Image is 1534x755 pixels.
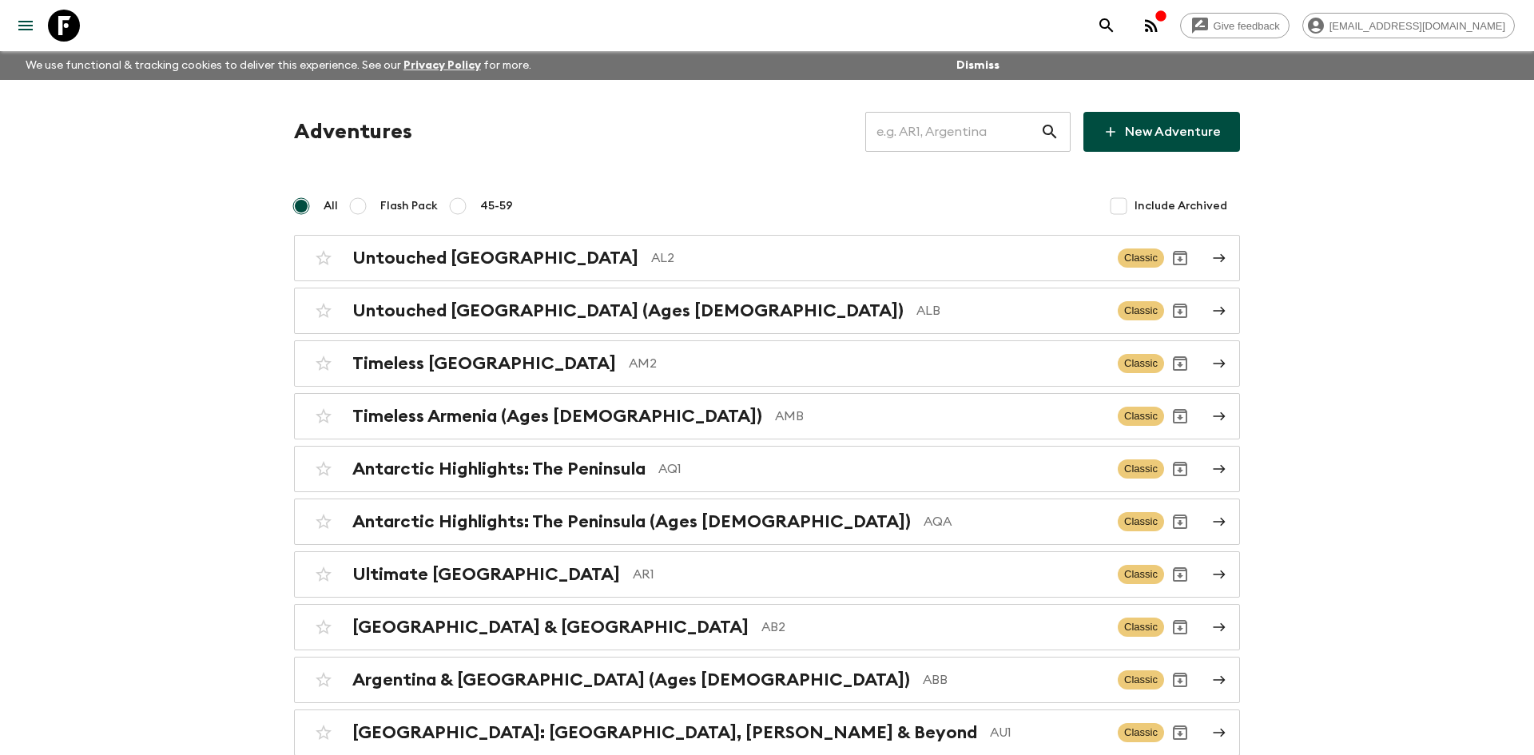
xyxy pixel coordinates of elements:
p: We use functional & tracking cookies to deliver this experience. See our for more. [19,51,538,80]
button: Archive [1164,664,1196,696]
button: Archive [1164,611,1196,643]
h2: Argentina & [GEOGRAPHIC_DATA] (Ages [DEMOGRAPHIC_DATA]) [352,670,910,690]
h2: [GEOGRAPHIC_DATA] & [GEOGRAPHIC_DATA] [352,617,749,638]
p: AMB [775,407,1105,426]
p: AQ1 [658,459,1105,479]
span: Classic [1118,618,1164,637]
a: Untouched [GEOGRAPHIC_DATA] (Ages [DEMOGRAPHIC_DATA])ALBClassicArchive [294,288,1240,334]
button: Archive [1164,242,1196,274]
a: Antarctic Highlights: The Peninsula (Ages [DEMOGRAPHIC_DATA])AQAClassicArchive [294,499,1240,545]
span: Classic [1118,512,1164,531]
span: Flash Pack [380,198,438,214]
a: New Adventure [1083,112,1240,152]
a: Ultimate [GEOGRAPHIC_DATA]AR1ClassicArchive [294,551,1240,598]
span: Classic [1118,670,1164,689]
h2: Untouched [GEOGRAPHIC_DATA] [352,248,638,268]
button: Archive [1164,453,1196,485]
h2: Antarctic Highlights: The Peninsula (Ages [DEMOGRAPHIC_DATA]) [352,511,911,532]
h2: Untouched [GEOGRAPHIC_DATA] (Ages [DEMOGRAPHIC_DATA]) [352,300,904,321]
p: ABB [923,670,1105,689]
h2: Timeless [GEOGRAPHIC_DATA] [352,353,616,374]
p: AL2 [651,248,1105,268]
div: [EMAIL_ADDRESS][DOMAIN_NAME] [1302,13,1515,38]
h2: Ultimate [GEOGRAPHIC_DATA] [352,564,620,585]
span: All [324,198,338,214]
p: ALB [916,301,1105,320]
a: Give feedback [1180,13,1290,38]
h2: Antarctic Highlights: The Peninsula [352,459,646,479]
span: Give feedback [1205,20,1289,32]
h1: Adventures [294,116,412,148]
h2: [GEOGRAPHIC_DATA]: [GEOGRAPHIC_DATA], [PERSON_NAME] & Beyond [352,722,977,743]
span: Classic [1118,459,1164,479]
a: Argentina & [GEOGRAPHIC_DATA] (Ages [DEMOGRAPHIC_DATA])ABBClassicArchive [294,657,1240,703]
p: AB2 [761,618,1105,637]
button: Archive [1164,348,1196,379]
button: search adventures [1091,10,1123,42]
button: menu [10,10,42,42]
button: Dismiss [952,54,1003,77]
button: Archive [1164,400,1196,432]
span: 45-59 [480,198,513,214]
button: Archive [1164,295,1196,327]
p: AR1 [633,565,1105,584]
a: Antarctic Highlights: The PeninsulaAQ1ClassicArchive [294,446,1240,492]
span: Classic [1118,301,1164,320]
span: [EMAIL_ADDRESS][DOMAIN_NAME] [1321,20,1514,32]
span: Classic [1118,407,1164,426]
a: [GEOGRAPHIC_DATA] & [GEOGRAPHIC_DATA]AB2ClassicArchive [294,604,1240,650]
span: Classic [1118,354,1164,373]
button: Archive [1164,558,1196,590]
button: Archive [1164,717,1196,749]
a: Timeless Armenia (Ages [DEMOGRAPHIC_DATA])AMBClassicArchive [294,393,1240,439]
span: Classic [1118,723,1164,742]
p: AQA [924,512,1105,531]
a: Timeless [GEOGRAPHIC_DATA]AM2ClassicArchive [294,340,1240,387]
button: Archive [1164,506,1196,538]
span: Classic [1118,248,1164,268]
h2: Timeless Armenia (Ages [DEMOGRAPHIC_DATA]) [352,406,762,427]
span: Classic [1118,565,1164,584]
span: Include Archived [1135,198,1227,214]
input: e.g. AR1, Argentina [865,109,1040,154]
a: Untouched [GEOGRAPHIC_DATA]AL2ClassicArchive [294,235,1240,281]
a: Privacy Policy [403,60,481,71]
p: AM2 [629,354,1105,373]
p: AU1 [990,723,1105,742]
